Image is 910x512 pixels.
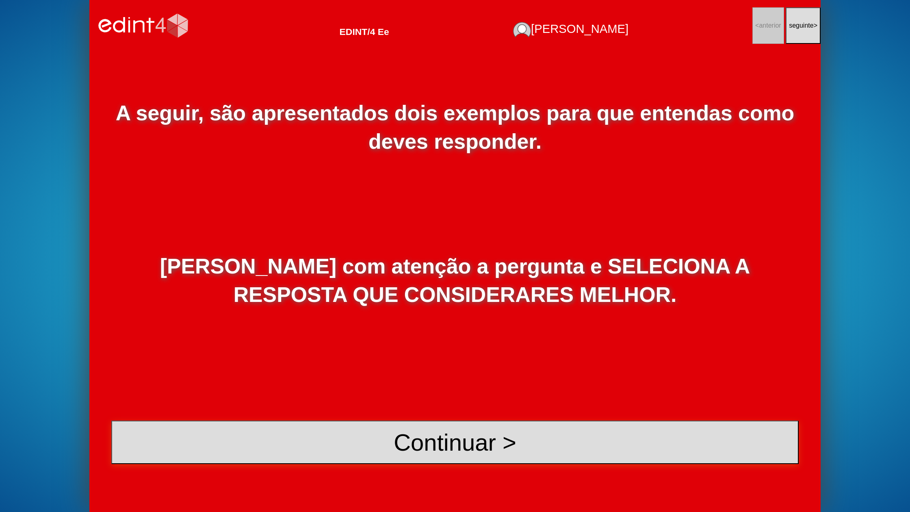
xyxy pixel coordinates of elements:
[789,22,814,29] span: seguinte
[111,421,799,464] button: Continuar >
[752,7,784,44] button: <anterior
[340,26,389,37] div: item: 4EeG2
[94,5,192,46] img: logo_edint4_num_blanco.svg
[111,252,799,309] p: [PERSON_NAME] com atenção a pergunta e SELECIONA A RESPOSTA QUE CONSIDERARES MELHOR.
[759,22,781,29] span: anterior
[513,22,629,37] div: Pessoa a quem este Questionário é aplicado
[513,22,531,37] img: alumnogenerico.svg
[786,7,821,44] button: seguinte>
[111,99,799,156] p: A seguir, são apresentados dois exemplos para que entendas como deves responder.
[321,14,389,37] div: item: 4EeG2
